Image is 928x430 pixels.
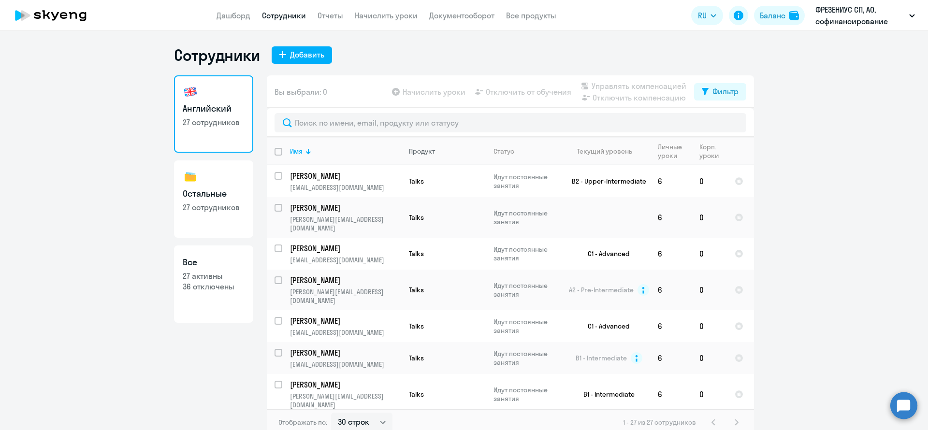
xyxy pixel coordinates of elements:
[409,249,424,258] span: Talks
[183,202,245,213] p: 27 сотрудников
[318,11,343,20] a: Отчеты
[576,354,627,362] span: B1 - Intermediate
[815,4,905,27] p: ФРЕЗЕНИУС СП, АО, софинансирование
[409,390,424,399] span: Talks
[290,379,399,390] p: [PERSON_NAME]
[409,213,424,222] span: Talks
[174,160,253,238] a: Остальные27 сотрудников
[183,117,245,128] p: 27 сотрудников
[429,11,494,20] a: Документооборот
[692,165,727,197] td: 0
[692,197,727,238] td: 0
[290,183,401,192] p: [EMAIL_ADDRESS][DOMAIN_NAME]
[290,49,324,60] div: Добавить
[183,169,198,185] img: others
[183,256,245,269] h3: Все
[569,286,634,294] span: A2 - Pre-Intermediate
[409,286,424,294] span: Talks
[355,11,418,20] a: Начислить уроки
[290,287,401,305] p: [PERSON_NAME][EMAIL_ADDRESS][DOMAIN_NAME]
[560,310,650,342] td: C1 - Advanced
[262,11,306,20] a: Сотрудники
[699,143,726,160] div: Корп. уроки
[650,374,692,415] td: 6
[290,215,401,232] p: [PERSON_NAME][EMAIL_ADDRESS][DOMAIN_NAME]
[650,165,692,197] td: 6
[183,84,198,100] img: english
[754,6,805,25] button: Балансbalance
[290,315,399,326] p: [PERSON_NAME]
[290,171,399,181] p: [PERSON_NAME]
[692,374,727,415] td: 0
[272,46,332,64] button: Добавить
[290,243,401,254] a: [PERSON_NAME]
[290,347,399,358] p: [PERSON_NAME]
[183,102,245,115] h3: Английский
[183,281,245,292] p: 36 отключены
[650,270,692,310] td: 6
[712,86,739,97] div: Фильтр
[290,392,401,409] p: [PERSON_NAME][EMAIL_ADDRESS][DOMAIN_NAME]
[650,342,692,374] td: 6
[290,171,401,181] a: [PERSON_NAME]
[290,243,399,254] p: [PERSON_NAME]
[691,6,723,25] button: RU
[560,165,650,197] td: B2 - Upper-Intermediate
[290,275,399,286] p: [PERSON_NAME]
[493,281,560,299] p: Идут постоянные занятия
[568,147,650,156] div: Текущий уровень
[290,328,401,337] p: [EMAIL_ADDRESS][DOMAIN_NAME]
[760,10,785,21] div: Баланс
[692,238,727,270] td: 0
[409,147,435,156] div: Продукт
[290,202,399,213] p: [PERSON_NAME]
[290,379,401,390] a: [PERSON_NAME]
[174,45,260,65] h1: Сотрудники
[409,177,424,186] span: Talks
[290,147,303,156] div: Имя
[493,147,514,156] div: Статус
[650,310,692,342] td: 6
[275,86,327,98] span: Вы выбрали: 0
[623,418,696,427] span: 1 - 27 из 27 сотрудников
[217,11,250,20] a: Дашборд
[275,113,746,132] input: Поиск по имени, email, продукту или статусу
[692,310,727,342] td: 0
[811,4,920,27] button: ФРЕЗЕНИУС СП, АО, софинансирование
[493,209,560,226] p: Идут постоянные занятия
[493,386,560,403] p: Идут постоянные занятия
[290,275,401,286] a: [PERSON_NAME]
[290,360,401,369] p: [EMAIL_ADDRESS][DOMAIN_NAME]
[658,143,691,160] div: Личные уроки
[278,418,327,427] span: Отображать по:
[692,270,727,310] td: 0
[183,271,245,281] p: 27 активны
[409,354,424,362] span: Talks
[789,11,799,20] img: balance
[174,75,253,153] a: Английский27 сотрудников
[290,147,401,156] div: Имя
[493,172,560,190] p: Идут постоянные занятия
[692,342,727,374] td: 0
[650,238,692,270] td: 6
[560,374,650,415] td: B1 - Intermediate
[506,11,556,20] a: Все продукты
[174,245,253,323] a: Все27 активны36 отключены
[183,187,245,200] h3: Остальные
[577,147,632,156] div: Текущий уровень
[650,197,692,238] td: 6
[290,315,401,326] a: [PERSON_NAME]
[493,349,560,367] p: Идут постоянные занятия
[409,322,424,330] span: Talks
[560,238,650,270] td: C1 - Advanced
[290,256,401,264] p: [EMAIL_ADDRESS][DOMAIN_NAME]
[290,347,401,358] a: [PERSON_NAME]
[694,83,746,100] button: Фильтр
[290,202,401,213] a: [PERSON_NAME]
[493,317,560,335] p: Идут постоянные занятия
[698,10,707,21] span: RU
[493,245,560,262] p: Идут постоянные занятия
